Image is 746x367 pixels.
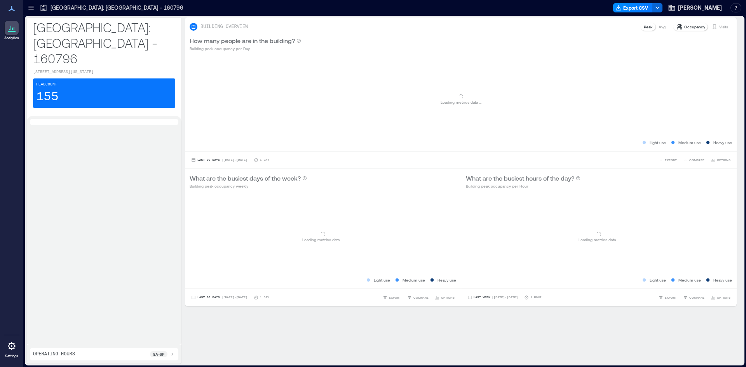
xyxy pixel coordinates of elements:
[717,158,730,162] span: OPTIONS
[437,277,456,283] p: Heavy use
[466,183,580,189] p: Building peak occupancy per Hour
[260,158,269,162] p: 1 Day
[466,294,519,301] button: Last Week |[DATE]-[DATE]
[302,237,343,243] p: Loading metrics data ...
[33,19,175,66] p: [GEOGRAPHIC_DATA]: [GEOGRAPHIC_DATA] - 160796
[33,69,175,75] p: [STREET_ADDRESS][US_STATE]
[4,36,19,40] p: Analytics
[650,139,666,146] p: Light use
[719,24,728,30] p: Visits
[530,295,542,300] p: 1 Hour
[190,183,307,189] p: Building peak occupancy weekly
[713,139,732,146] p: Heavy use
[389,295,401,300] span: EXPORT
[190,45,301,52] p: Building peak occupancy per Day
[36,89,59,105] p: 155
[717,295,730,300] span: OPTIONS
[36,82,57,88] p: Headcount
[403,277,425,283] p: Medium use
[709,294,732,301] button: OPTIONS
[579,237,619,243] p: Loading metrics data ...
[613,3,653,12] button: Export CSV
[659,24,666,30] p: Avg
[381,294,403,301] button: EXPORT
[665,158,677,162] span: EXPORT
[200,24,248,30] p: BUILDING OVERVIEW
[678,4,722,12] span: [PERSON_NAME]
[466,174,574,183] p: What are the busiest hours of the day?
[190,36,295,45] p: How many people are in the building?
[413,295,429,300] span: COMPARE
[682,294,706,301] button: COMPARE
[682,156,706,164] button: COMPARE
[33,351,75,357] p: Operating Hours
[2,337,21,361] a: Settings
[441,99,481,105] p: Loading metrics data ...
[657,156,678,164] button: EXPORT
[665,295,677,300] span: EXPORT
[190,156,249,164] button: Last 90 Days |[DATE]-[DATE]
[650,277,666,283] p: Light use
[657,294,678,301] button: EXPORT
[260,295,269,300] p: 1 Day
[51,4,183,12] p: [GEOGRAPHIC_DATA]: [GEOGRAPHIC_DATA] - 160796
[433,294,456,301] button: OPTIONS
[644,24,652,30] p: Peak
[406,294,430,301] button: COMPARE
[689,158,704,162] span: COMPARE
[190,294,249,301] button: Last 90 Days |[DATE]-[DATE]
[666,2,724,14] button: [PERSON_NAME]
[689,295,704,300] span: COMPARE
[374,277,390,283] p: Light use
[441,295,455,300] span: OPTIONS
[153,351,164,357] p: 8a - 6p
[678,139,701,146] p: Medium use
[2,19,21,43] a: Analytics
[678,277,701,283] p: Medium use
[684,24,705,30] p: Occupancy
[713,277,732,283] p: Heavy use
[190,174,301,183] p: What are the busiest days of the week?
[5,354,18,358] p: Settings
[709,156,732,164] button: OPTIONS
